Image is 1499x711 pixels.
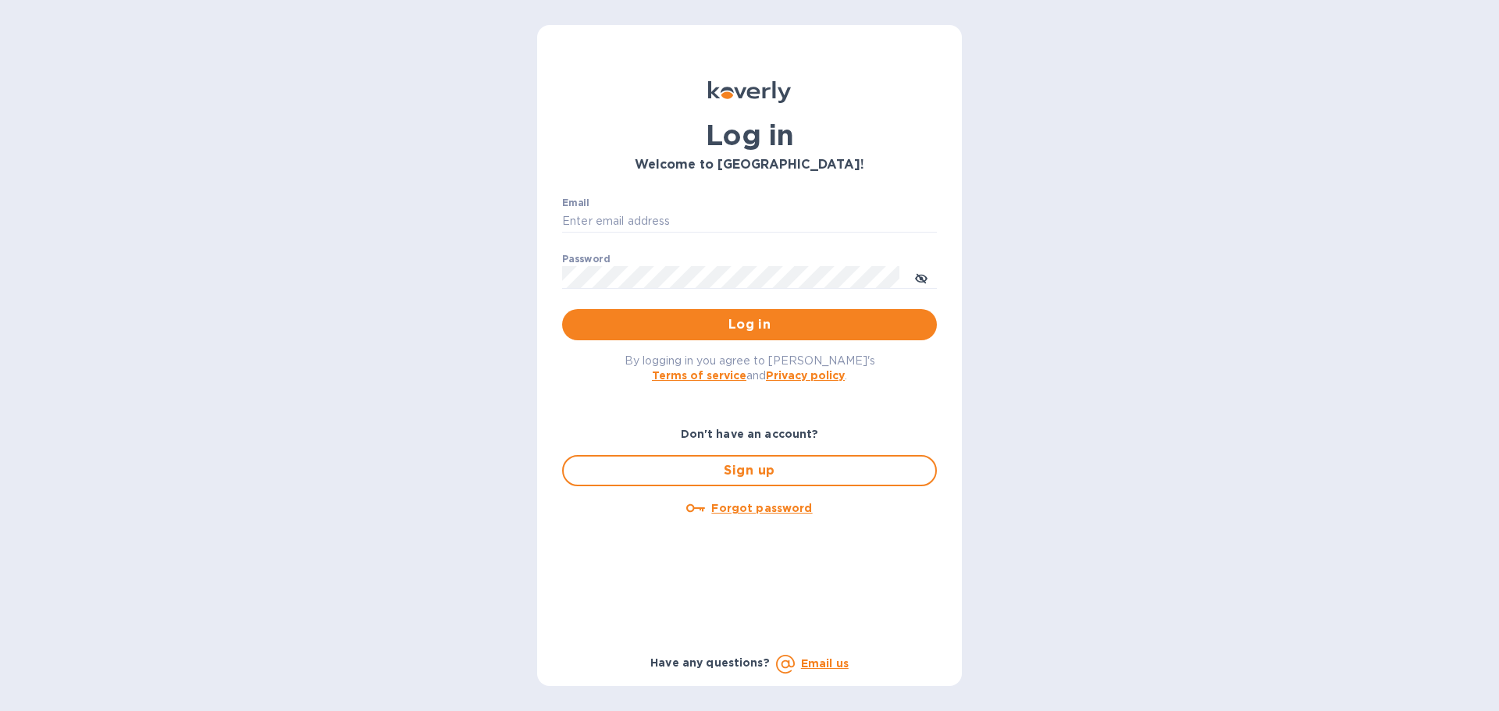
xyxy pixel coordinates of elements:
[562,254,610,264] label: Password
[625,354,875,382] span: By logging in you agree to [PERSON_NAME]'s and .
[708,81,791,103] img: Koverly
[650,656,770,669] b: Have any questions?
[562,158,937,172] h3: Welcome to [GEOGRAPHIC_DATA]!
[562,309,937,340] button: Log in
[562,198,589,208] label: Email
[711,502,812,514] u: Forgot password
[652,369,746,382] a: Terms of service
[801,657,849,670] a: Email us
[681,428,819,440] b: Don't have an account?
[562,210,937,233] input: Enter email address
[562,455,937,486] button: Sign up
[576,461,923,480] span: Sign up
[575,315,924,334] span: Log in
[562,119,937,151] h1: Log in
[766,369,845,382] a: Privacy policy
[906,261,937,293] button: toggle password visibility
